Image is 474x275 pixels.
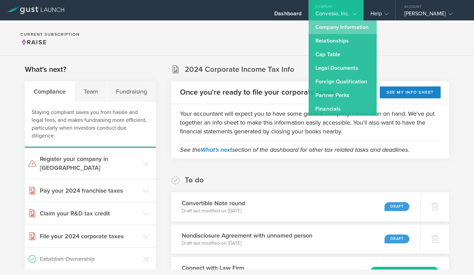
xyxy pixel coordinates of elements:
[107,81,156,102] div: Fundraising
[182,208,245,214] p: Draft last modified on [DATE]
[385,234,409,243] div: Draft
[40,186,140,195] h3: Pay your 2024 franchise taxes
[20,38,47,46] span: Raise
[75,81,107,102] div: Team
[182,231,312,240] h3: Nondisclosure Agreement with unnamed person
[20,32,80,36] h2: Current Subscription
[182,199,245,208] h3: Convertible Note round
[380,86,441,98] button: See my info sheet
[315,10,356,20] div: Convesio, Inc.
[25,81,75,102] div: Compliance
[180,146,409,153] em: See the section of the dashboard for other tax related tasks and deadlines.
[25,102,156,148] div: Staying compliant saves you from hassle and legal fees, and makes fundraising more efficient, par...
[40,232,140,241] h3: File your 2024 corporate taxes
[180,87,339,97] h2: Once you're ready to file your corporate taxes...
[182,240,312,247] p: Draft last modified on [DATE]
[25,65,66,75] h2: What's next?
[182,263,267,272] h3: Connect with Law Firm
[185,175,204,185] h2: To do
[371,10,389,20] div: Help
[180,109,441,136] p: Your accountant will expect you to have some general company information on hand. We've put toget...
[40,209,140,218] h3: Claim your R&D tax credit
[201,146,232,153] a: What's next
[404,10,462,20] div: [PERSON_NAME]
[385,202,409,211] div: Draft
[185,65,294,75] h2: 2024 Corporate Income Tax Info
[171,192,420,221] div: Convertible Note roundDraft last modified on [DATE]Draft
[40,155,140,172] h3: Register your company in [GEOGRAPHIC_DATA]
[274,10,301,20] div: Dashboard
[40,255,140,263] h3: Establish Ownership
[171,225,420,254] div: Nondisclosure Agreement with unnamed personDraft last modified on [DATE]Draft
